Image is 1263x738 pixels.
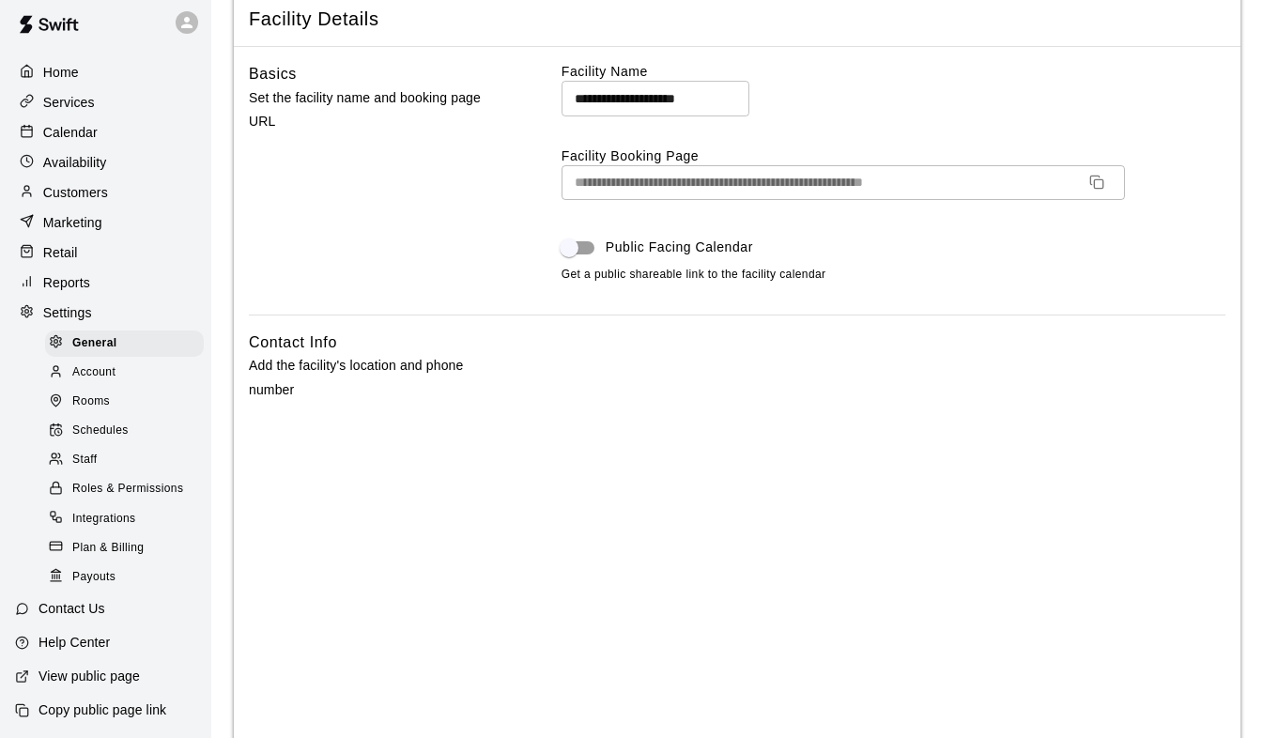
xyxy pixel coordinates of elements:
a: Services [15,88,196,116]
a: Rooms [45,388,211,417]
a: Staff [45,446,211,475]
span: Staff [72,451,97,469]
a: General [45,329,211,358]
p: Copy public page link [39,700,166,719]
p: Set the facility name and booking page URL [249,86,502,133]
a: Payouts [45,562,211,592]
div: Account [45,360,204,386]
div: Staff [45,447,204,473]
p: Home [43,63,79,82]
p: Reports [43,273,90,292]
button: Copy URL [1082,167,1112,197]
div: Payouts [45,564,204,591]
span: Plan & Billing [72,539,144,558]
a: Plan & Billing [45,533,211,562]
div: Schedules [45,418,204,444]
h6: Contact Info [249,331,337,355]
p: Add the facility's location and phone number [249,354,502,401]
a: Marketing [15,208,196,237]
h6: Basics [249,62,297,86]
a: Settings [15,299,196,327]
span: Integrations [72,510,136,529]
a: Customers [15,178,196,207]
p: Retail [43,243,78,262]
div: General [45,331,204,357]
p: Marketing [43,213,102,232]
a: Schedules [45,417,211,446]
p: View public page [39,667,140,685]
div: Plan & Billing [45,535,204,561]
span: Payouts [72,568,116,587]
p: Help Center [39,633,110,652]
div: Rooms [45,389,204,415]
span: Public Facing Calendar [606,238,753,257]
p: Calendar [43,123,98,142]
label: Facility Booking Page [562,146,1225,165]
span: Get a public shareable link to the facility calendar [562,266,826,284]
span: Facility Details [249,7,1225,32]
div: Roles & Permissions [45,476,204,502]
p: Customers [43,183,108,202]
a: Retail [15,238,196,267]
a: Home [15,58,196,86]
p: Contact Us [39,599,105,618]
a: Reports [15,269,196,297]
a: Calendar [15,118,196,146]
span: Roles & Permissions [72,480,183,499]
span: Account [72,363,116,382]
span: Schedules [72,422,129,440]
p: Settings [43,303,92,322]
div: Integrations [45,506,204,532]
a: Roles & Permissions [45,475,211,504]
a: Availability [15,148,196,177]
p: Availability [43,153,107,172]
span: Rooms [72,392,110,411]
p: Services [43,93,95,112]
span: General [72,334,117,353]
a: Integrations [45,504,211,533]
label: Facility Name [562,62,1225,81]
a: Account [45,358,211,387]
